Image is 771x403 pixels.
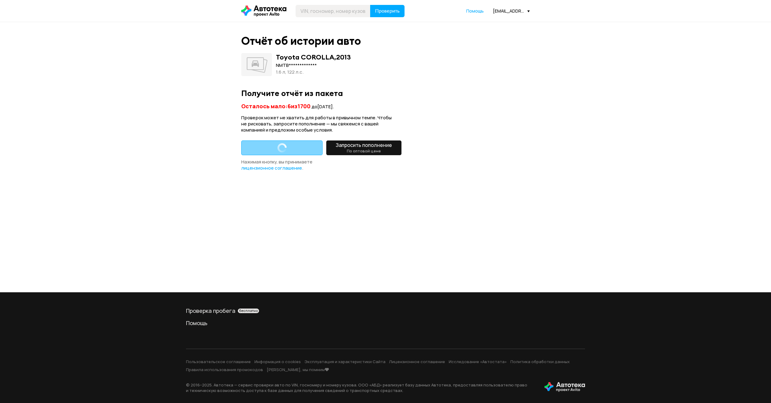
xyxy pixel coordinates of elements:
[544,382,585,392] img: tWS6KzJlK1XUpy65r7uaHVIs4JI6Dha8Nraz9T2hA03BhoCc4MtbvZCxBLwJIh+mQSIAkLBJpqMoKVdP8sONaFJLCz6I0+pu7...
[239,309,258,313] span: бесплатно
[186,319,585,327] a: Помощь
[241,102,311,110] span: Осталось мало: 6 из 1700
[186,382,535,393] p: © 2016– 2025 . Автотека — сервис проверки авто по VIN, госномеру и номеру кузова. ООО «АБД» реали...
[389,359,445,364] a: Лицензионное соглашение
[241,159,312,171] span: Нажимая кнопку, вы принимаете .
[241,165,302,171] a: лицензионное соглашение
[449,359,507,364] a: Исследование «Автостата»
[466,8,484,14] a: Помощь
[276,69,351,75] div: 1.6 л, 122 л.c.
[296,5,370,17] input: VIN, госномер, номер кузова
[336,142,392,154] span: Запросить пополнение
[241,88,530,98] div: Получите отчёт из пакета
[304,359,385,364] a: Эксплуатация и характеристики Сайта
[241,34,361,48] div: Отчёт об истории авто
[186,307,585,314] a: Проверка пробегабесплатно
[326,140,401,155] button: Запросить пополнениеПо оптовой цене
[186,359,251,364] a: Пользовательское соглашение
[493,8,530,14] div: [EMAIL_ADDRESS][DOMAIN_NAME]
[375,9,400,13] span: Проверить
[186,367,263,372] a: Правила использования промокодов
[267,367,329,372] a: [PERSON_NAME], мы помним
[370,5,405,17] button: Проверить
[312,103,334,110] span: до [DATE] .
[241,115,403,133] div: Проверок может не хватить для работы в привычном темпе. Чтобы не рисковать, запросите пополнение ...
[276,53,351,61] div: Toyota COROLLA , 2013
[254,359,301,364] a: Информация о cookies
[186,307,585,314] div: Проверка пробега
[347,148,381,154] small: По оптовой цене
[510,359,570,364] a: Политика обработки данных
